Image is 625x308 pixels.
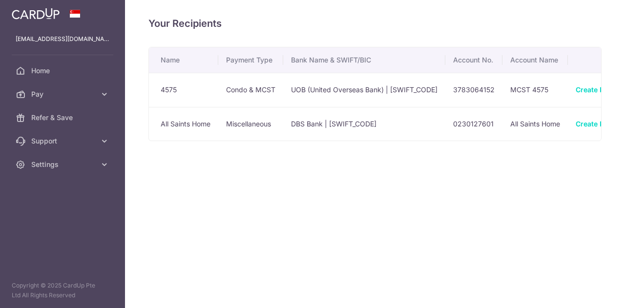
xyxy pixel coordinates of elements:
[502,47,568,73] th: Account Name
[502,73,568,107] td: MCST 4575
[502,107,568,141] td: All Saints Home
[445,73,502,107] td: 3783064152
[283,73,445,107] td: UOB (United Overseas Bank) | [SWIFT_CODE]
[31,89,96,99] span: Pay
[31,66,96,76] span: Home
[445,107,502,141] td: 0230127601
[283,107,445,141] td: DBS Bank | [SWIFT_CODE]
[283,47,445,73] th: Bank Name & SWIFT/BIC
[149,107,218,141] td: All Saints Home
[218,107,283,141] td: Miscellaneous
[562,279,615,303] iframe: Opens a widget where you can find more information
[218,73,283,107] td: Condo & MCST
[31,113,96,123] span: Refer & Save
[149,73,218,107] td: 4575
[31,136,96,146] span: Support
[149,47,218,73] th: Name
[16,34,109,44] p: [EMAIL_ADDRESS][DOMAIN_NAME]
[445,47,502,73] th: Account No.
[12,8,60,20] img: CardUp
[148,16,602,31] h4: Your Recipients
[218,47,283,73] th: Payment Type
[31,160,96,169] span: Settings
